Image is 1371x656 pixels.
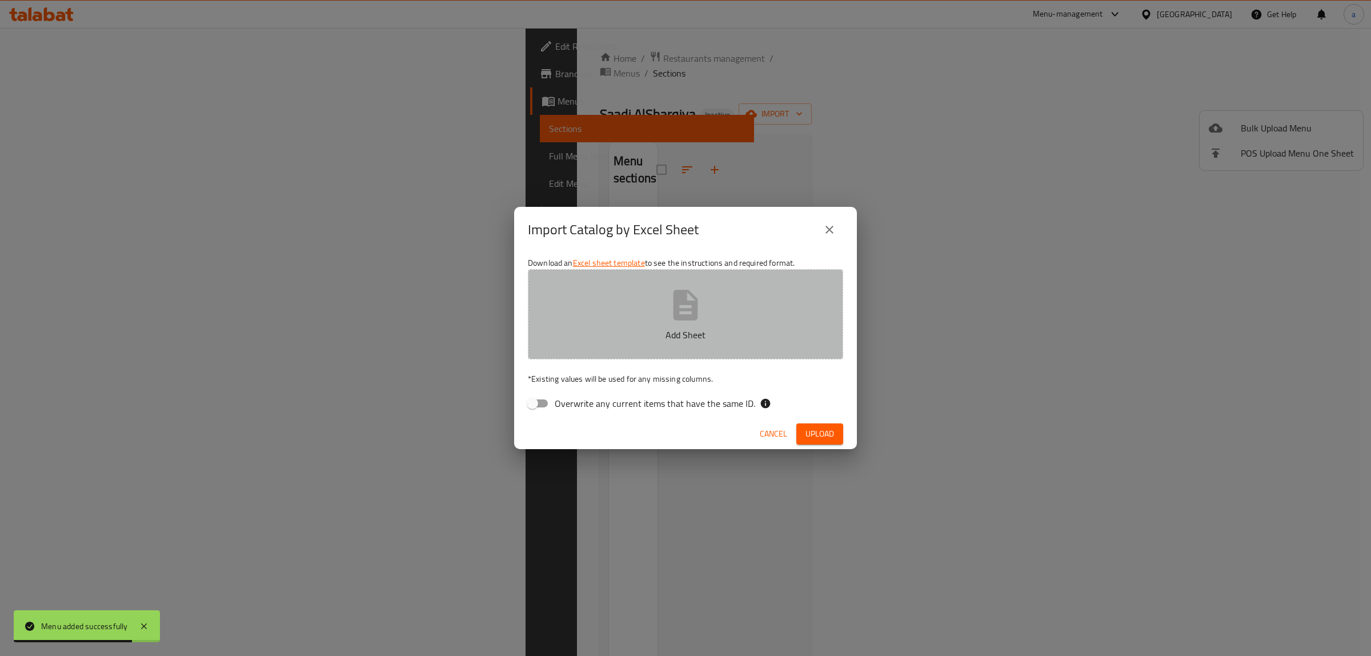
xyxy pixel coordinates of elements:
button: close [816,216,843,243]
svg: If the overwrite option isn't selected, then the items that match an existing ID will be ignored ... [760,398,771,409]
p: Add Sheet [546,328,825,342]
button: Cancel [755,423,792,445]
p: Existing values will be used for any missing columns. [528,373,843,385]
button: Upload [796,423,843,445]
span: Overwrite any current items that have the same ID. [555,397,755,410]
h2: Import Catalog by Excel Sheet [528,221,699,239]
a: Excel sheet template [573,255,645,270]
div: Download an to see the instructions and required format. [514,253,857,418]
span: Upload [805,427,834,441]
span: Cancel [760,427,787,441]
div: Menu added successfully [41,620,128,633]
button: Add Sheet [528,269,843,359]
